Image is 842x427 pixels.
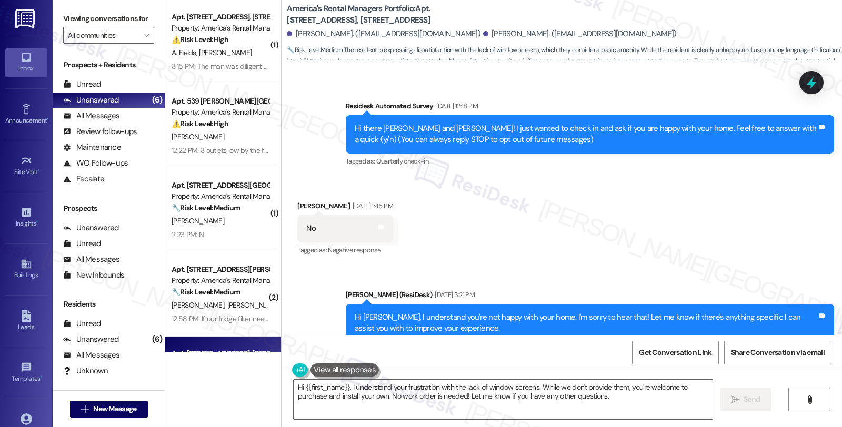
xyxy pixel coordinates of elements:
[172,287,240,297] strong: 🔧 Risk Level: Medium
[172,48,199,57] span: A. Fields
[172,348,269,359] div: Apt. [STREET_ADDRESS], [STREET_ADDRESS]
[53,203,165,214] div: Prospects
[294,380,713,419] textarea: Hi {{first_name}}, I understand your frustration with the lack of window screens. While we don't ...
[172,119,228,128] strong: ⚠️ Risk Level: High
[63,222,119,233] div: Unanswered
[172,180,269,191] div: Apt. [STREET_ADDRESS][GEOGRAPHIC_DATA][PERSON_NAME][STREET_ADDRESS][PERSON_NAME]
[639,347,711,358] span: Get Conversation Link
[376,157,428,166] span: Quarterly check-in
[355,123,817,146] div: Hi there [PERSON_NAME] and [PERSON_NAME]! I just wanted to check in and ask if you are happy with...
[63,350,119,361] div: All Messages
[172,314,405,323] div: 12:58 PM: If our fridge filter needs replaced, who's responsible in getting that?
[63,158,128,169] div: WO Follow-ups
[63,174,104,185] div: Escalate
[172,23,269,34] div: Property: America's Rental Managers Portfolio
[63,238,101,249] div: Unread
[199,48,252,57] span: [PERSON_NAME]
[41,373,42,381] span: •
[172,203,240,212] strong: 🔧 Risk Level: Medium
[346,289,834,304] div: [PERSON_NAME] (ResiDesk)
[172,107,269,118] div: Property: America's Rental Managers Portfolio
[632,341,718,364] button: Get Conversation Link
[434,100,478,111] div: [DATE] 12:18 PM
[5,255,47,283] a: Buildings
[172,146,317,155] div: 12:22 PM: 3 outlets low by the floor in the kitchen
[63,365,108,377] div: Unknown
[172,35,228,44] strong: ⚠️ Risk Level: High
[172,191,269,202] div: Property: America's Rental Managers Portfolio
[172,275,269,286] div: Property: America's Rental Managers Portfolio
[47,115,48,123] span: •
[5,48,47,77] a: Inbox
[287,3,497,26] b: America's Rental Managers Portfolio: Apt. [STREET_ADDRESS], [STREET_ADDRESS]
[346,100,834,115] div: Residesk Automated Survey
[63,270,124,281] div: New Inbounds
[306,223,316,234] div: No
[63,79,101,90] div: Unread
[93,403,136,414] span: New Message
[53,59,165,70] div: Prospects + Residents
[63,142,121,153] div: Maintenance
[5,152,47,180] a: Site Visit •
[483,28,677,39] div: [PERSON_NAME]. ([EMAIL_ADDRESS][DOMAIN_NAME])
[172,96,269,107] div: Apt. 539 [PERSON_NAME][GEOGRAPHIC_DATA], [STREET_ADDRESS][PERSON_NAME]
[36,218,38,226] span: •
[350,200,393,211] div: [DATE] 1:45 PM
[143,31,149,39] i: 
[287,28,480,39] div: [PERSON_NAME]. ([EMAIL_ADDRESS][DOMAIN_NAME])
[806,395,814,404] i: 
[63,95,119,106] div: Unanswered
[149,92,165,108] div: (6)
[63,254,119,265] div: All Messages
[724,341,831,364] button: Share Conversation via email
[731,395,739,404] i: 
[5,359,47,387] a: Templates •
[15,9,37,28] img: ResiDesk Logo
[346,154,834,169] div: Tagged as:
[63,126,137,137] div: Review follow-ups
[68,27,137,44] input: All communities
[355,312,817,334] div: Hi [PERSON_NAME], I understand you're not happy with your home. I'm sorry to hear that! Let me kn...
[172,300,227,310] span: [PERSON_NAME]
[287,45,842,78] span: : The resident is expressing dissatisfaction with the lack of window screens, which they consider...
[149,331,165,348] div: (6)
[720,388,771,411] button: Send
[63,110,119,121] div: All Messages
[227,300,280,310] span: [PERSON_NAME]
[172,264,269,275] div: Apt. [STREET_ADDRESS][PERSON_NAME], [STREET_ADDRESS][PERSON_NAME]
[5,204,47,232] a: Insights •
[172,12,269,23] div: Apt. [STREET_ADDRESS], [STREET_ADDRESS]
[172,230,204,239] div: 2:23 PM: N
[297,242,393,258] div: Tagged as:
[63,318,101,329] div: Unread
[297,200,393,215] div: [PERSON_NAME]
[53,299,165,310] div: Residents
[731,347,825,358] span: Share Conversation via email
[5,307,47,335] a: Leads
[744,394,760,405] span: Send
[328,246,380,255] span: Negative response
[81,405,89,413] i: 
[63,11,154,27] label: Viewing conversations for
[38,167,39,174] span: •
[432,289,475,300] div: [DATE] 3:21 PM
[287,46,343,54] strong: 🔧 Risk Level: Medium
[172,132,224,141] span: [PERSON_NAME]
[172,62,656,71] div: 3:15 PM: The man was diligent and friendly when fixing the issue, but after he left the toilet wa...
[70,401,148,418] button: New Message
[63,334,119,345] div: Unanswered
[172,216,224,226] span: [PERSON_NAME]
